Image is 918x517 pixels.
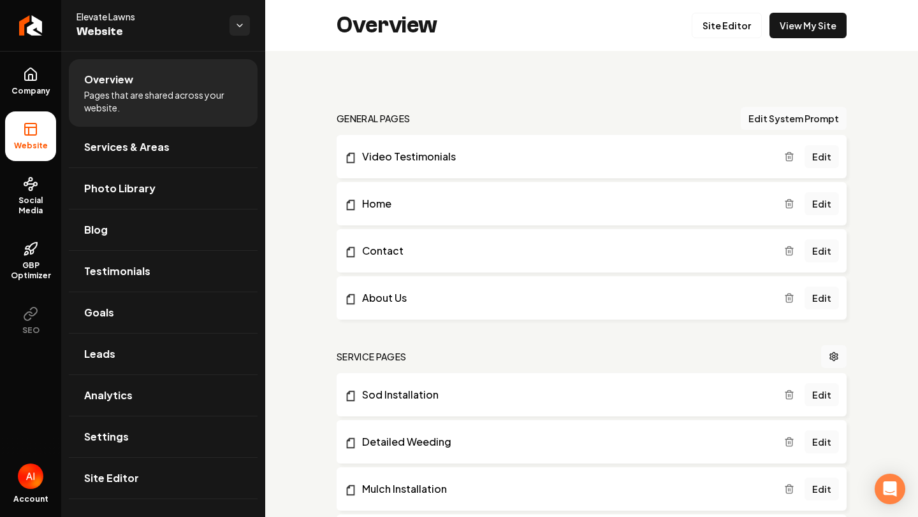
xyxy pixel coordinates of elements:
span: Services & Areas [84,139,170,155]
a: Analytics [69,375,258,416]
div: Open Intercom Messenger [875,474,905,504]
span: Goals [84,305,114,320]
a: Edit [805,430,839,453]
span: Elevate Lawns [76,10,219,23]
a: Site Editor [692,13,762,38]
a: Leads [69,334,258,374]
a: Edit [805,383,839,406]
span: Website [9,141,53,151]
a: GBP Optimizer [5,231,56,291]
span: Leads [84,346,115,362]
a: Edit [805,192,839,215]
a: Services & Areas [69,127,258,167]
a: Company [5,57,56,106]
span: Site Editor [84,471,139,486]
h2: general pages [337,112,411,125]
a: Site Editor [69,458,258,499]
a: Testimonials [69,251,258,292]
span: Settings [84,429,129,444]
a: Edit [805,478,839,500]
span: Website [76,23,219,41]
span: Blog [84,222,108,237]
button: Edit System Prompt [741,107,847,130]
button: Open user button [18,464,43,489]
a: Settings [69,416,258,457]
img: Abdi Ismael [18,464,43,489]
span: Testimonials [84,264,150,279]
span: Overview [84,72,133,87]
span: GBP Optimizer [5,260,56,281]
a: Video Testimonials [344,149,784,164]
a: Social Media [5,166,56,226]
img: Rebolt Logo [19,15,43,36]
h2: Overview [337,13,437,38]
span: Photo Library [84,181,156,196]
a: View My Site [769,13,847,38]
a: Detailed Weeding [344,434,784,450]
a: About Us [344,290,784,306]
a: Blog [69,209,258,250]
span: Analytics [84,388,133,403]
span: Company [6,86,55,96]
a: Goals [69,292,258,333]
span: Social Media [5,195,56,216]
a: Photo Library [69,168,258,209]
h2: Service Pages [337,350,407,363]
a: Mulch Installation [344,481,784,497]
span: SEO [17,325,45,336]
a: Contact [344,243,784,258]
a: Home [344,196,784,211]
button: SEO [5,296,56,346]
a: Sod Installation [344,387,784,402]
a: Edit [805,145,839,168]
span: Pages that are shared across your website. [84,89,242,114]
a: Edit [805,239,839,262]
span: Account [13,494,48,504]
a: Edit [805,287,839,309]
